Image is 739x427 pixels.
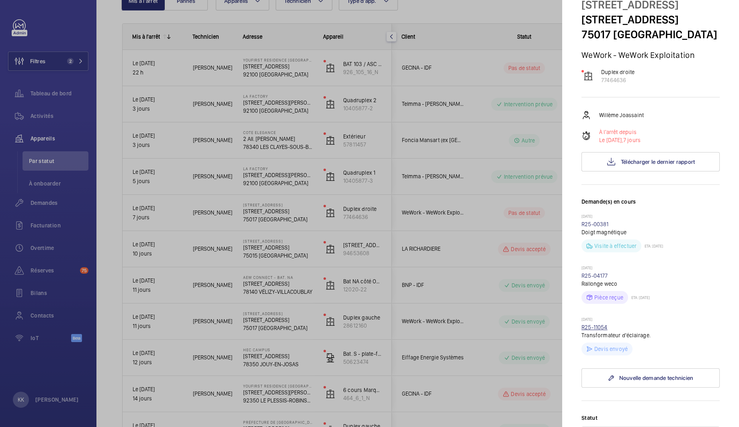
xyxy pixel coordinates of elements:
a: R25-04177 [581,272,608,279]
p: Visite à effectuer [594,242,637,250]
p: Willème Joassaint [599,111,644,119]
p: ETA: [DATE] [641,243,663,248]
button: Télécharger le dernier rapport [581,152,720,171]
p: Transformateur d'éclairage. [581,331,720,339]
h3: Demande(s) en cours [581,198,720,214]
p: Devis envoyé [594,345,628,353]
p: Rallonge weco [581,280,720,288]
p: WeWork - WeWork Exploitation [581,50,720,60]
span: Le [DATE], [599,137,623,143]
a: R25-11054 [581,324,608,330]
p: Doigt magnétique [581,228,720,236]
a: Nouvelle demande technicien [581,368,720,388]
a: R25-00381 [581,221,609,227]
p: 75017 [GEOGRAPHIC_DATA] [581,27,720,42]
p: 7 jours [599,136,641,144]
p: [STREET_ADDRESS] [581,12,720,27]
img: elevator.svg [583,71,593,81]
p: 77464636 [601,76,635,84]
p: Pièce reçue [594,293,623,301]
p: À l'arrêt depuis [599,128,641,136]
p: Duplex droite [601,68,635,76]
p: ETA: [DATE] [628,295,650,300]
span: Télécharger le dernier rapport [621,159,695,165]
p: [DATE] [581,317,720,323]
p: [DATE] [581,265,720,272]
label: Statut [581,414,720,422]
p: [DATE] [581,214,720,220]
